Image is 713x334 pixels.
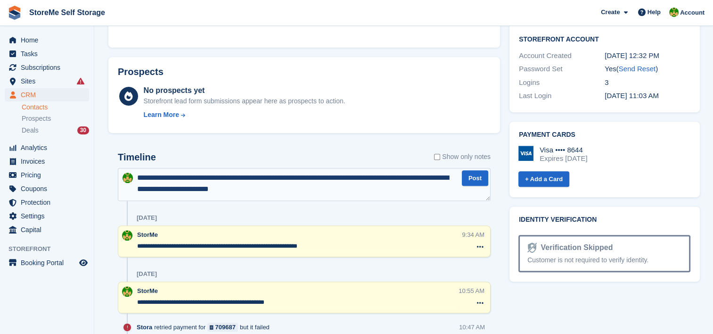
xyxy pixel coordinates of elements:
div: 9:34 AM [462,230,484,239]
img: Identity Verification Ready [527,242,537,253]
div: Expires [DATE] [540,154,587,163]
label: Show only notes [434,152,491,162]
div: Last Login [519,91,605,101]
span: StorMe [137,287,158,294]
div: [DATE] [137,214,157,222]
div: 30 [77,126,89,134]
div: Learn More [144,110,179,120]
a: menu [5,141,89,154]
span: Invoices [21,155,77,168]
a: menu [5,182,89,195]
div: Visa •••• 8644 [540,146,587,154]
span: Tasks [21,47,77,60]
span: Deals [22,126,39,135]
div: No prospects yet [144,85,345,96]
a: menu [5,155,89,168]
div: [DATE] 12:32 PM [605,50,690,61]
a: menu [5,88,89,101]
span: CRM [21,88,77,101]
div: Account Created [519,50,605,61]
button: Post [462,170,488,186]
a: Contacts [22,103,89,112]
span: Home [21,33,77,47]
a: menu [5,223,89,236]
a: menu [5,196,89,209]
h2: Prospects [118,67,164,77]
div: 709687 [215,323,236,332]
div: 3 [605,77,690,88]
span: Sites [21,75,77,88]
a: Deals 30 [22,125,89,135]
span: Create [601,8,620,17]
a: menu [5,209,89,223]
input: Show only notes [434,152,440,162]
div: Yes [605,64,690,75]
i: Smart entry sync failures have occurred [77,77,84,85]
a: StoreMe Self Storage [25,5,109,20]
a: Learn More [144,110,345,120]
a: + Add a Card [518,171,569,187]
time: 2025-07-19 10:03:43 UTC [605,92,659,100]
span: Settings [21,209,77,223]
span: Help [647,8,661,17]
img: StorMe [123,173,133,183]
h2: Storefront Account [519,34,690,43]
h2: Identity verification [519,216,690,224]
img: StorMe [122,230,132,241]
div: Verification Skipped [537,242,613,253]
a: menu [5,256,89,269]
span: Protection [21,196,77,209]
a: menu [5,47,89,60]
a: menu [5,168,89,182]
span: Booking Portal [21,256,77,269]
div: 10:55 AM [459,286,484,295]
span: StorMe [137,231,158,238]
span: Coupons [21,182,77,195]
img: stora-icon-8386f47178a22dfd0bd8f6a31ec36ba5ce8667c1dd55bd0f319d3a0aa187defe.svg [8,6,22,20]
span: Prospects [22,114,51,123]
span: Analytics [21,141,77,154]
a: 709687 [207,323,238,332]
div: Logins [519,77,605,88]
span: ( ) [616,65,658,73]
div: Password Set [519,64,605,75]
a: Prospects [22,114,89,124]
div: [DATE] [137,270,157,278]
h2: Payment cards [519,131,690,139]
div: Customer is not required to verify identity. [527,255,681,265]
img: Visa Logo [518,146,533,161]
img: StorMe [122,286,132,297]
span: Storefront [8,244,94,254]
a: menu [5,33,89,47]
div: Storefront lead form submissions appear here as prospects to action. [144,96,345,106]
span: Pricing [21,168,77,182]
div: retried payment for but it failed [137,323,274,332]
span: Stora [137,323,152,332]
a: menu [5,61,89,74]
span: Account [680,8,705,17]
a: menu [5,75,89,88]
div: 10:47 AM [459,323,485,332]
a: Send Reset [619,65,656,73]
h2: Timeline [118,152,156,163]
span: Subscriptions [21,61,77,74]
img: StorMe [669,8,679,17]
a: Preview store [78,257,89,268]
span: Capital [21,223,77,236]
